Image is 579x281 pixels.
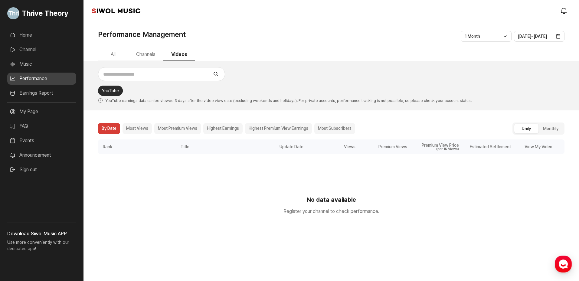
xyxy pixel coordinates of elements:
[7,237,76,257] p: Use more conveniently with our dedicated app!
[7,120,76,132] a: FAQ
[15,201,26,206] span: Home
[7,106,76,118] a: My Page
[78,192,116,207] a: Settings
[357,139,409,154] div: Premium Views
[22,8,68,19] span: Thrive Theory
[461,139,512,154] div: Estimated Settlement
[98,208,564,215] p: Register your channel to check performance.
[254,139,305,154] div: Update Date
[90,201,104,206] span: Settings
[98,29,186,40] h1: Performance Management
[100,70,208,79] input: Search for videos
[50,201,68,206] span: Messages
[163,48,195,61] button: Videos
[7,87,76,99] a: Earnings Report
[98,195,564,204] strong: No data available
[7,44,76,56] a: Channel
[411,143,459,147] div: Premium View Price
[465,34,480,39] span: 1 Month
[7,58,76,70] a: Music
[203,123,243,134] button: Highest Earnings
[558,5,571,17] a: modal.notifications
[98,123,120,134] button: By Date
[98,86,123,96] a: YouTube
[7,5,76,22] a: Go to My Profile
[7,230,76,237] h3: Download Siwol Music APP
[7,135,76,147] a: Events
[411,147,459,151] div: (per 1K Views)
[154,123,201,134] button: Most Premium Views
[40,192,78,207] a: Messages
[98,139,117,154] div: Rank
[518,34,547,39] span: [DATE] ~ [DATE]
[2,192,40,207] a: Home
[513,139,564,154] div: View My Video
[514,124,538,133] button: Daily
[7,149,76,161] a: Announcement
[245,123,312,134] button: Highest Premium View Earnings
[128,48,163,61] button: Channels
[98,94,564,104] p: YouTube earnings data can be viewed 3 days after the video view date (excluding weekends and holi...
[514,31,565,42] button: [DATE]~[DATE]
[314,123,355,134] button: Most Subscribers
[7,29,76,41] a: Home
[98,139,564,251] div: performance
[98,48,128,61] button: All
[123,123,152,134] button: Most Views
[117,139,254,154] div: Title
[538,124,563,133] button: Monthly
[7,164,39,176] button: Sign out
[305,139,357,154] div: Views
[7,73,76,85] a: Performance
